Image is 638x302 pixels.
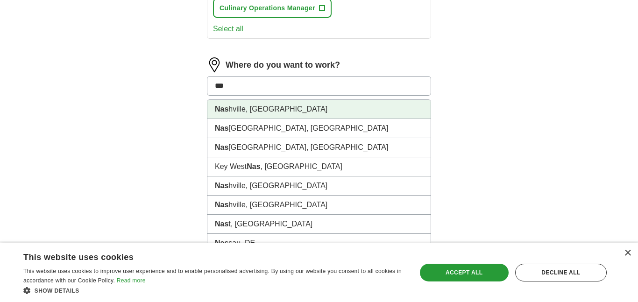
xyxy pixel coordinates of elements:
div: Show details [23,286,404,295]
strong: Nas [215,143,228,151]
span: Show details [35,288,79,294]
span: Culinary Operations Manager [220,3,315,13]
li: hville, [GEOGRAPHIC_DATA] [207,100,431,119]
div: Accept all [420,264,509,281]
h4: Country selection [465,241,610,267]
strong: Nas [215,105,228,113]
li: hville, [GEOGRAPHIC_DATA] [207,176,431,196]
strong: Nas [247,162,260,170]
div: Decline all [515,264,607,281]
button: Select all [213,23,243,35]
li: Key West , [GEOGRAPHIC_DATA] [207,157,431,176]
strong: Nas [215,239,228,247]
strong: Nas [215,182,228,190]
a: Read more, opens a new window [117,277,146,284]
li: t, [GEOGRAPHIC_DATA] [207,215,431,234]
img: location.png [207,57,222,72]
strong: Nas [215,201,228,209]
li: hville, [GEOGRAPHIC_DATA] [207,196,431,215]
span: This website uses cookies to improve user experience and to enable personalised advertising. By u... [23,268,402,284]
li: [GEOGRAPHIC_DATA], [GEOGRAPHIC_DATA] [207,119,431,138]
strong: Nas [215,220,228,228]
label: Where do you want to work? [226,59,340,71]
strong: Nas [215,124,228,132]
li: [GEOGRAPHIC_DATA], [GEOGRAPHIC_DATA] [207,138,431,157]
li: sau, DE [207,234,431,253]
div: This website uses cookies [23,249,381,263]
div: Close [624,250,631,257]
